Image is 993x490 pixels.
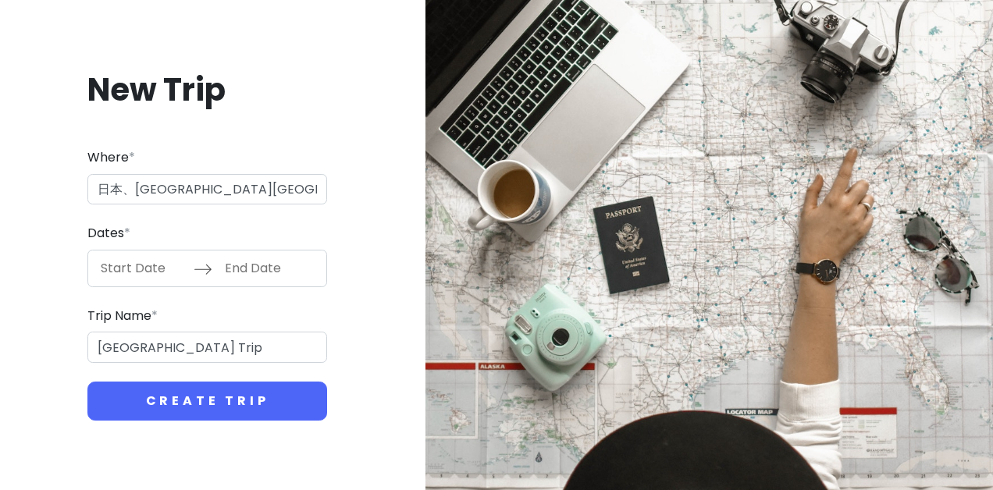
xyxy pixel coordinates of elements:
input: City (e.g., New York) [87,174,327,205]
input: End Date [216,250,318,286]
label: Where [87,147,135,168]
label: Trip Name [87,306,158,326]
h1: New Trip [87,69,327,110]
label: Dates [87,223,130,243]
input: Start Date [92,250,194,286]
button: Create Trip [87,382,327,421]
input: Give it a name [87,332,327,363]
